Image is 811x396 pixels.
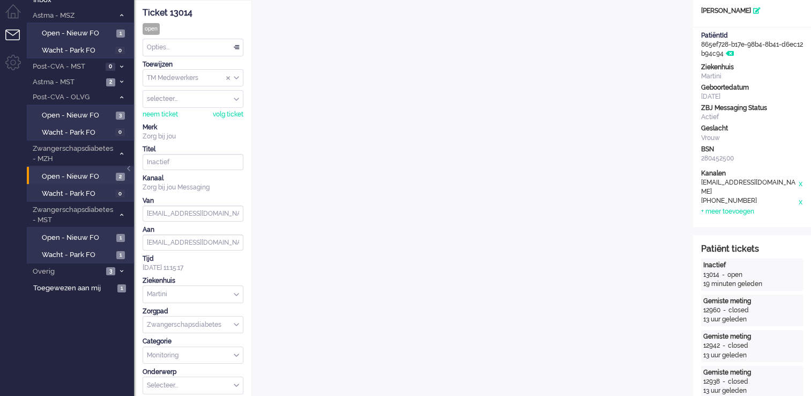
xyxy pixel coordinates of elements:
div: Gemiste meting [703,332,801,341]
div: 13014 [703,270,719,280]
span: Astma - MST [31,77,103,87]
span: 0 [115,47,125,55]
span: 1 [117,284,126,292]
div: closed [728,377,748,386]
span: Wacht - Park FO [42,128,113,138]
div: - [720,341,728,350]
div: - [720,306,728,315]
div: PatiëntId [701,31,803,40]
span: 0 [115,128,125,136]
div: Zorgpad [143,307,243,316]
span: Open - Nieuw FO [42,28,114,39]
div: Gemiste meting [703,297,801,306]
div: + meer toevoegen [701,207,754,216]
li: Admin menu [5,55,29,79]
div: neem ticket [143,110,178,119]
div: Gemiste meting [703,368,801,377]
div: 13 uur geleden [703,315,801,324]
div: Patiënt tickets [701,243,803,255]
div: Toewijzen [143,60,243,69]
span: Overig [31,267,103,277]
div: 280452500 [701,154,803,163]
div: - [719,270,727,280]
span: Post-CVA - MST [31,62,102,72]
div: 865ef728-b17e-98b4-8b41-d6ec12b94c94 [693,31,811,58]
div: Actief [701,113,803,122]
li: Tickets menu [5,30,29,54]
span: 1 [116,234,125,242]
div: Merk [143,123,243,132]
span: 1 [116,30,125,38]
div: Ziekenhuis [143,276,243,285]
div: Kanaal [143,174,243,183]
div: Geslacht [701,124,803,133]
span: Astma - MSZ [31,11,114,21]
div: [PHONE_NUMBER] [701,196,798,207]
span: Zwangerschapsdiabetes - MZH [31,144,114,164]
span: 0 [106,63,115,71]
div: closed [728,306,749,315]
span: Wacht - Park FO [42,250,114,260]
span: Wacht - Park FO [42,189,113,199]
div: Assign User [143,90,243,108]
span: Post-CVA - OLVG [31,92,114,102]
div: Aan [143,225,243,234]
div: open [143,23,160,35]
a: Toegewezen aan mij 1 [31,282,134,294]
span: 3 [106,267,115,275]
span: 0 [115,190,125,198]
div: open [727,270,742,280]
div: closed [728,341,748,350]
div: x [798,196,803,207]
div: ZBJ Messaging Status [701,104,803,113]
span: Open - Nieuw FO [42,233,114,243]
a: Open - Nieuw FO 3 [31,109,133,121]
span: Zwangerschapsdiabetes - MST [31,205,114,225]
div: Onderwerp [143,368,243,377]
div: [DATE] [701,92,803,101]
a: Wacht - Park FO 0 [31,187,133,199]
a: Open - Nieuw FO 2 [31,170,133,182]
a: Open - Nieuw FO 1 [31,231,133,243]
div: Geboortedatum [701,83,803,92]
div: [PERSON_NAME] [693,6,811,16]
div: Assign Group [143,69,243,87]
span: Open - Nieuw FO [42,111,113,121]
span: Wacht - Park FO [42,46,113,56]
div: [EMAIL_ADDRESS][DOMAIN_NAME] [701,178,798,196]
div: 13 uur geleden [703,386,801,395]
div: Categorie [143,337,243,346]
span: Open - Nieuw FO [42,172,113,182]
div: BSN [701,145,803,154]
div: volg ticket [213,110,243,119]
span: 2 [106,78,115,86]
div: Ticket 13014 [143,7,243,19]
div: x [798,178,803,196]
div: 13 uur geleden [703,351,801,360]
a: Wacht - Park FO 0 [31,126,133,138]
div: Zorg bij jou [143,132,243,141]
a: Wacht - Park FO 1 [31,248,133,260]
span: 3 [116,112,125,120]
div: - [720,377,728,386]
span: Toegewezen aan mij [33,283,114,294]
div: Van [143,196,243,206]
div: Kanalen [701,169,803,178]
div: Vrouw [701,134,803,143]
body: Rich Text Area. Press ALT-0 for help. [4,4,422,23]
span: 2 [116,173,125,181]
div: Zorg bij jou Messaging [143,183,243,192]
div: Martini [701,72,803,81]
div: Ziekenhuis [701,63,803,72]
span: 1 [116,251,125,259]
div: Titel [143,145,243,154]
div: 12938 [703,377,720,386]
div: Inactief [703,261,801,270]
div: 12960 [703,306,720,315]
a: Open - Nieuw FO 1 [31,27,133,39]
a: Wacht - Park FO 0 [31,44,133,56]
div: Tijd [143,254,243,263]
div: [DATE] 11:15:17 [143,254,243,273]
div: 12942 [703,341,720,350]
div: 19 minuten geleden [703,280,801,289]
